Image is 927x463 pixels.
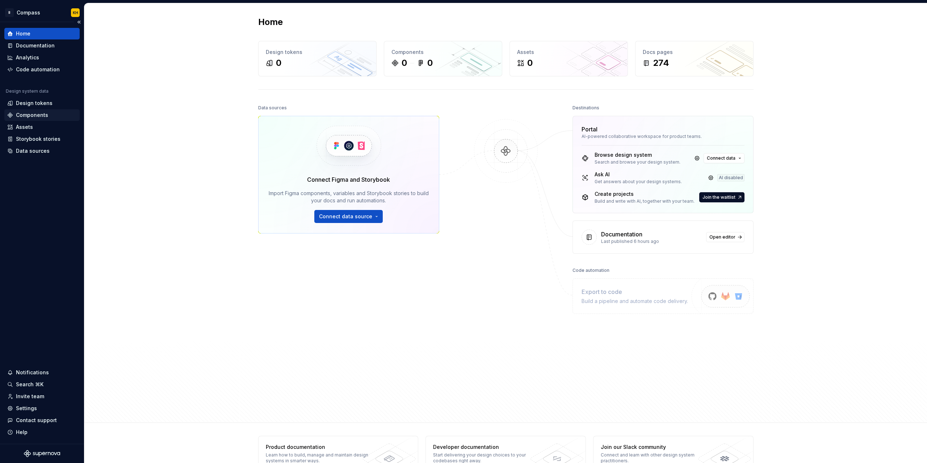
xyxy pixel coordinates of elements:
button: Notifications [4,367,80,378]
button: Connect data source [314,210,383,223]
button: Collapse sidebar [74,17,84,27]
a: Settings [4,403,80,414]
div: 0 [276,57,281,69]
span: Connect data [707,155,735,161]
div: Home [16,30,30,37]
a: Documentation [4,40,80,51]
div: 0 [427,57,433,69]
div: AI-powered collaborative workspace for product teams. [582,134,744,139]
div: Connect Figma and Storybook [307,175,390,184]
div: Help [16,429,28,436]
div: 0 [402,57,407,69]
div: Compass [17,9,40,16]
a: Design tokens0 [258,41,377,76]
div: Search ⌘K [16,381,43,388]
div: Export to code [582,287,688,296]
div: Import Figma components, variables and Storybook stories to build your docs and run automations. [269,190,429,204]
button: Search ⌘K [4,379,80,390]
div: Components [391,49,495,56]
a: Open editor [706,232,744,242]
div: Contact support [16,417,57,424]
span: Open editor [709,234,735,240]
div: Build a pipeline and automate code delivery. [582,298,688,305]
span: Join the waitlist [702,194,735,200]
div: Portal [582,125,597,134]
div: Documentation [601,230,642,239]
div: Product documentation [266,443,371,451]
div: Data sources [16,147,50,155]
div: Ask AI [595,171,682,178]
span: Connect data source [319,213,372,220]
a: Assets0 [509,41,628,76]
a: Storybook stories [4,133,80,145]
button: BCompassKH [1,5,83,20]
div: Components [16,111,48,119]
div: Notifications [16,369,49,376]
div: Last published 6 hours ago [601,239,702,244]
div: 0 [527,57,533,69]
div: Create projects [595,190,695,198]
div: Assets [16,123,33,131]
div: Code automation [16,66,60,73]
div: Settings [16,405,37,412]
a: Docs pages274 [635,41,754,76]
div: Destinations [572,103,599,113]
a: Invite team [4,391,80,402]
svg: Supernova Logo [24,450,60,457]
div: B [5,8,14,17]
div: 274 [653,57,669,69]
h2: Home [258,16,283,28]
a: Components00 [384,41,502,76]
a: Components [4,109,80,121]
div: AI disabled [717,174,744,181]
a: Code automation [4,64,80,75]
button: Join the waitlist [699,192,744,202]
div: Data sources [258,103,287,113]
div: Documentation [16,42,55,49]
div: Docs pages [643,49,746,56]
div: Storybook stories [16,135,60,143]
div: Search and browse your design system. [595,159,680,165]
button: Help [4,426,80,438]
a: Analytics [4,52,80,63]
a: Data sources [4,145,80,157]
div: Get answers about your design systems. [595,179,682,185]
div: Design tokens [266,49,369,56]
div: Code automation [572,265,609,275]
button: Contact support [4,414,80,426]
div: KH [73,10,78,16]
a: Design tokens [4,97,80,109]
a: Home [4,28,80,39]
div: Developer documentation [433,443,538,451]
div: Invite team [16,393,44,400]
div: Browse design system [595,151,680,159]
div: Design tokens [16,100,53,107]
div: Build and write with AI, together with your team. [595,198,695,204]
button: Connect data [704,153,744,163]
div: Analytics [16,54,39,61]
div: Join our Slack community [601,443,706,451]
div: Design system data [6,88,49,94]
a: Assets [4,121,80,133]
div: Assets [517,49,620,56]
